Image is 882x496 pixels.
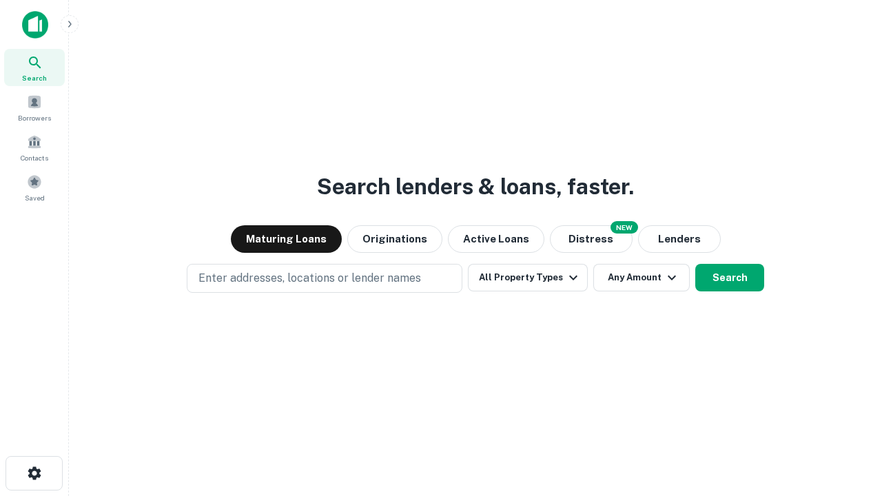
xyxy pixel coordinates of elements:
[187,264,462,293] button: Enter addresses, locations or lender names
[448,225,544,253] button: Active Loans
[611,221,638,234] div: NEW
[347,225,442,253] button: Originations
[813,386,882,452] iframe: Chat Widget
[231,225,342,253] button: Maturing Loans
[4,129,65,166] a: Contacts
[695,264,764,291] button: Search
[550,225,633,253] button: Search distressed loans with lien and other non-mortgage details.
[198,270,421,287] p: Enter addresses, locations or lender names
[21,152,48,163] span: Contacts
[638,225,721,253] button: Lenders
[4,89,65,126] a: Borrowers
[4,169,65,206] a: Saved
[22,11,48,39] img: capitalize-icon.png
[18,112,51,123] span: Borrowers
[468,264,588,291] button: All Property Types
[317,170,634,203] h3: Search lenders & loans, faster.
[22,72,47,83] span: Search
[25,192,45,203] span: Saved
[4,49,65,86] a: Search
[593,264,690,291] button: Any Amount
